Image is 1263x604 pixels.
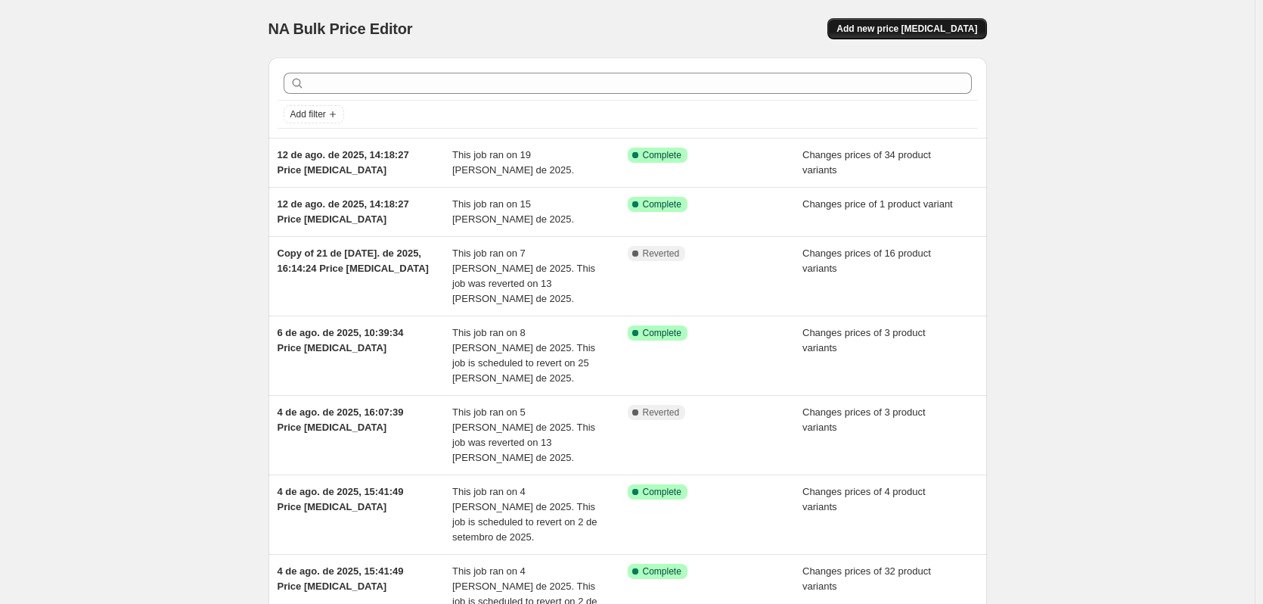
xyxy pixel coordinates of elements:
[827,18,986,39] button: Add new price [MEDICAL_DATA]
[802,565,931,592] span: Changes prices of 32 product variants
[278,149,409,176] span: 12 de ago. de 2025, 14:18:27 Price [MEDICAL_DATA]
[278,486,404,512] span: 4 de ago. de 2025, 15:41:49 Price [MEDICAL_DATA]
[643,565,681,578] span: Complete
[643,486,681,498] span: Complete
[452,327,595,384] span: This job ran on 8 [PERSON_NAME] de 2025. This job is scheduled to revert on 25 [PERSON_NAME] de 2...
[802,248,931,274] span: Changes prices of 16 product variants
[802,406,926,433] span: Changes prices of 3 product variants
[278,198,409,225] span: 12 de ago. de 2025, 14:18:27 Price [MEDICAL_DATA]
[278,406,404,433] span: 4 de ago. de 2025, 16:07:39 Price [MEDICAL_DATA]
[802,149,931,176] span: Changes prices of 34 product variants
[284,105,344,123] button: Add filter
[802,327,926,353] span: Changes prices of 3 product variants
[836,23,977,35] span: Add new price [MEDICAL_DATA]
[643,327,681,339] span: Complete
[278,248,429,274] span: Copy of 21 de [DATE]. de 2025, 16:14:24 Price [MEDICAL_DATA]
[278,565,404,592] span: 4 de ago. de 2025, 15:41:49 Price [MEDICAL_DATA]
[452,486,597,543] span: This job ran on 4 [PERSON_NAME] de 2025. This job is scheduled to revert on 2 de setembro de 2025.
[643,406,680,419] span: Reverted
[452,149,574,176] span: This job ran on 19 [PERSON_NAME] de 2025.
[802,486,926,512] span: Changes prices of 4 product variants
[643,149,681,161] span: Complete
[643,248,680,260] span: Reverted
[452,198,574,225] span: This job ran on 15 [PERSON_NAME] de 2025.
[452,406,595,463] span: This job ran on 5 [PERSON_NAME] de 2025. This job was reverted on 13 [PERSON_NAME] de 2025.
[643,198,681,210] span: Complete
[452,248,595,304] span: This job ran on 7 [PERSON_NAME] de 2025. This job was reverted on 13 [PERSON_NAME] de 2025.
[290,108,326,120] span: Add filter
[278,327,404,353] span: 6 de ago. de 2025, 10:39:34 Price [MEDICAL_DATA]
[268,20,413,37] span: NA Bulk Price Editor
[802,198,953,210] span: Changes price of 1 product variant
